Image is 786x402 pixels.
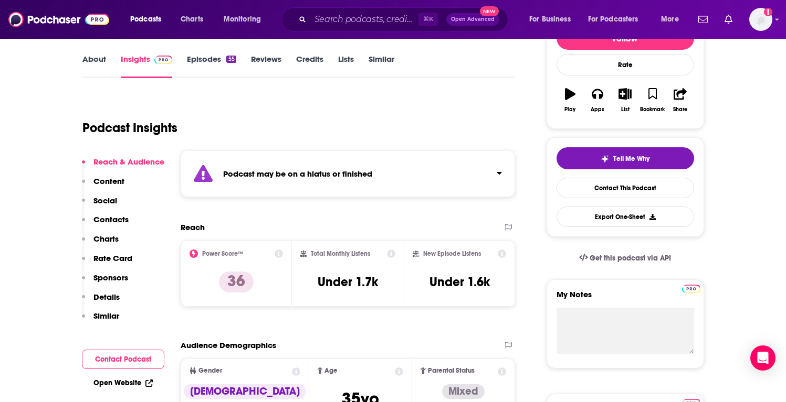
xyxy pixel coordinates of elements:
div: List [621,106,630,113]
img: tell me why sparkle [601,155,609,163]
h2: Reach [181,222,205,232]
a: Get this podcast via API [571,245,680,271]
p: Sponsors [93,273,128,283]
button: Play [557,81,584,119]
div: Play [564,106,575,113]
a: Similar [369,54,394,78]
a: Show notifications dropdown [694,10,712,28]
button: Rate Card [82,253,132,273]
div: Rate [557,54,694,75]
button: open menu [654,11,692,28]
div: Apps [591,106,604,113]
input: Search podcasts, credits, & more... [310,11,418,28]
h2: Total Monthly Listens [311,250,370,257]
div: [DEMOGRAPHIC_DATA] [184,384,306,399]
p: 36 [219,271,254,292]
a: Charts [174,11,209,28]
button: Contact Podcast [82,350,164,369]
span: Logged in as Kwall [749,8,772,31]
p: Rate Card [93,253,132,263]
button: Social [82,195,117,215]
span: Get this podcast via API [590,254,671,263]
p: Reach & Audience [93,157,164,167]
label: My Notes [557,289,694,308]
span: For Business [529,12,571,27]
button: open menu [522,11,584,28]
span: Tell Me Why [613,155,649,163]
div: 55 [226,56,236,63]
a: Pro website [682,283,700,293]
p: Content [93,176,124,186]
span: Parental Status [428,367,475,374]
a: Contact This Podcast [557,178,694,198]
button: Export One-Sheet [557,207,694,227]
span: ⌘ K [418,13,438,26]
img: Podchaser - Follow, Share and Rate Podcasts [8,9,109,29]
strong: Podcast may be on a hiatus or finished [223,169,372,179]
div: Open Intercom Messenger [750,345,775,371]
button: Content [82,176,124,195]
a: Lists [338,54,354,78]
div: Mixed [442,384,485,399]
button: Bookmark [639,81,666,119]
button: open menu [581,11,654,28]
button: Apps [584,81,611,119]
h2: Power Score™ [202,250,243,257]
p: Similar [93,311,119,321]
span: For Podcasters [588,12,638,27]
button: open menu [216,11,275,28]
button: Charts [82,234,119,253]
span: Monitoring [224,12,261,27]
img: Podchaser Pro [154,56,173,64]
h2: New Episode Listens [423,250,481,257]
button: Similar [82,311,119,330]
p: Charts [93,234,119,244]
p: Social [93,195,117,205]
div: Search podcasts, credits, & more... [291,7,518,31]
a: Episodes55 [187,54,236,78]
h1: Podcast Insights [82,120,177,136]
a: Open Website [93,378,153,387]
p: Details [93,292,120,302]
a: Credits [296,54,323,78]
button: open menu [123,11,175,28]
a: About [82,54,106,78]
h2: Audience Demographics [181,340,276,350]
svg: Add a profile image [764,8,772,16]
h3: Under 1.6k [429,274,490,290]
h3: Under 1.7k [318,274,378,290]
span: Podcasts [130,12,161,27]
span: New [480,6,499,16]
button: Reach & Audience [82,157,164,176]
p: Contacts [93,214,129,224]
div: Share [673,106,687,113]
button: Show profile menu [749,8,772,31]
span: Open Advanced [451,17,495,22]
a: Reviews [251,54,281,78]
button: Contacts [82,214,129,234]
span: Charts [181,12,203,27]
span: More [661,12,679,27]
a: InsightsPodchaser Pro [121,54,173,78]
img: User Profile [749,8,772,31]
button: List [611,81,638,119]
span: Gender [198,367,222,374]
button: Details [82,292,120,311]
div: Bookmark [640,106,665,113]
button: tell me why sparkleTell Me Why [557,147,694,169]
button: Share [666,81,694,119]
img: Podchaser Pro [682,285,700,293]
section: Click to expand status details [181,150,516,197]
button: Open AdvancedNew [446,13,499,26]
button: Sponsors [82,273,128,292]
span: Age [324,367,338,374]
a: Show notifications dropdown [720,10,737,28]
